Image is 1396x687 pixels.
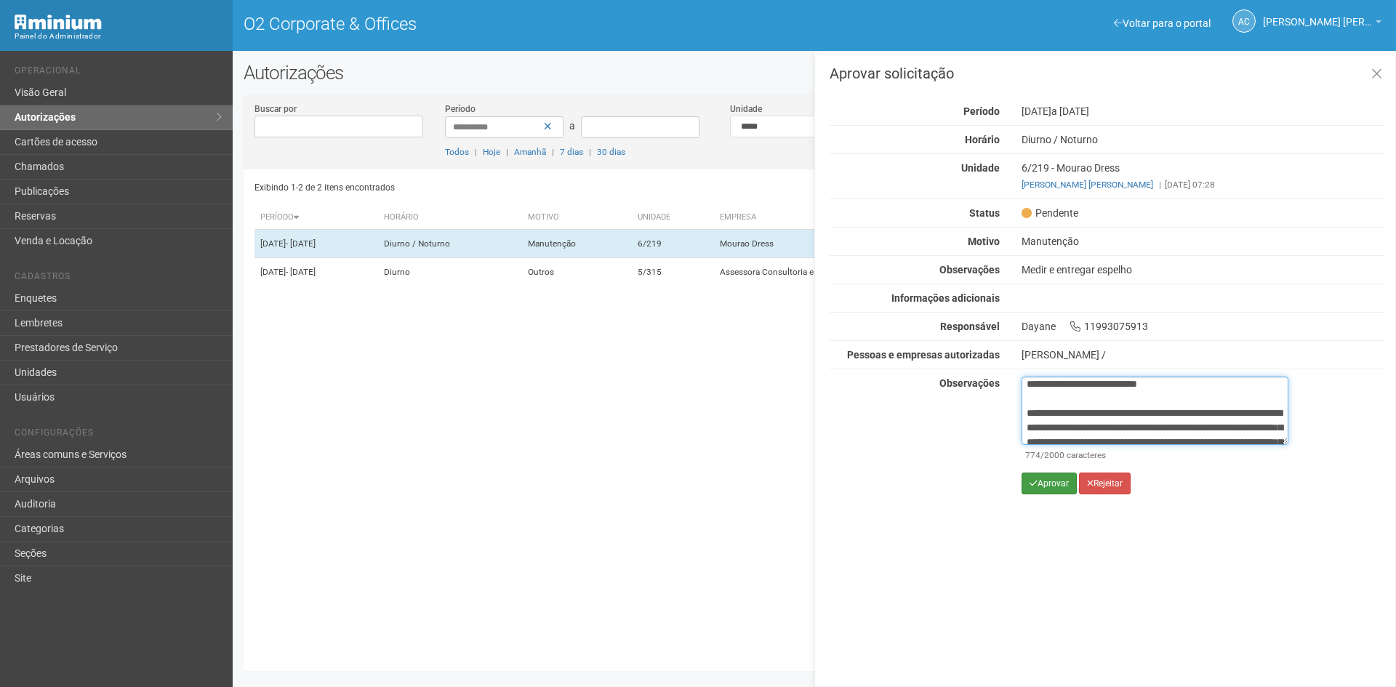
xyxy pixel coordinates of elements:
[1263,2,1372,28] span: Ana Carla de Carvalho Silva
[1079,473,1131,494] button: Rejeitar
[940,321,1000,332] strong: Responsável
[483,147,500,157] a: Hoje
[1159,180,1161,190] span: |
[254,177,810,198] div: Exibindo 1-2 de 2 itens encontrados
[1263,18,1381,30] a: [PERSON_NAME] [PERSON_NAME]
[445,103,476,116] label: Período
[1022,178,1384,191] div: [DATE] 07:28
[714,206,1036,230] th: Empresa
[244,62,1385,84] h2: Autorizações
[254,103,297,116] label: Buscar por
[514,147,546,157] a: Amanhã
[1022,180,1153,190] a: [PERSON_NAME] [PERSON_NAME]
[1022,348,1384,361] div: [PERSON_NAME] /
[1025,449,1285,462] div: /2000 caracteres
[1362,59,1392,90] a: Fechar
[560,147,583,157] a: 7 dias
[632,206,714,230] th: Unidade
[552,147,554,157] span: |
[254,206,378,230] th: Período
[15,65,222,81] li: Operacional
[830,66,1384,81] h3: Aprovar solicitação
[1232,9,1256,33] a: AC
[445,147,469,157] a: Todos
[286,238,316,249] span: - [DATE]
[968,236,1000,247] strong: Motivo
[254,230,378,258] td: [DATE]
[730,103,762,116] label: Unidade
[569,120,575,132] span: a
[1011,320,1395,333] div: Dayane 11993075913
[939,264,1000,276] strong: Observações
[632,258,714,286] td: 5/315
[597,147,625,157] a: 30 dias
[1011,263,1395,276] div: Medir e entregar espelho
[1011,133,1395,146] div: Diurno / Noturno
[1022,206,1078,220] span: Pendente
[714,258,1036,286] td: Assessora Consultoria e Planejamen LTDA
[254,258,378,286] td: [DATE]
[1022,473,1077,494] button: Aprovar
[632,230,714,258] td: 6/219
[1051,105,1089,117] span: a [DATE]
[939,377,1000,389] strong: Observações
[15,427,222,443] li: Configurações
[589,147,591,157] span: |
[1011,161,1395,191] div: 6/219 - Mourao Dress
[475,147,477,157] span: |
[522,230,632,258] td: Manutenção
[286,267,316,277] span: - [DATE]
[244,15,803,33] h1: O2 Corporate & Offices
[15,30,222,43] div: Painel do Administrador
[965,134,1000,145] strong: Horário
[378,258,522,286] td: Diurno
[961,162,1000,174] strong: Unidade
[378,230,522,258] td: Diurno / Noturno
[963,105,1000,117] strong: Período
[1114,17,1211,29] a: Voltar para o portal
[969,207,1000,219] strong: Status
[15,15,102,30] img: Minium
[714,230,1036,258] td: Mourao Dress
[522,258,632,286] td: Outros
[15,271,222,286] li: Cadastros
[1011,105,1395,118] div: [DATE]
[1011,235,1395,248] div: Manutenção
[1025,450,1040,460] span: 774
[522,206,632,230] th: Motivo
[891,292,1000,304] strong: Informações adicionais
[378,206,522,230] th: Horário
[847,349,1000,361] strong: Pessoas e empresas autorizadas
[506,147,508,157] span: |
